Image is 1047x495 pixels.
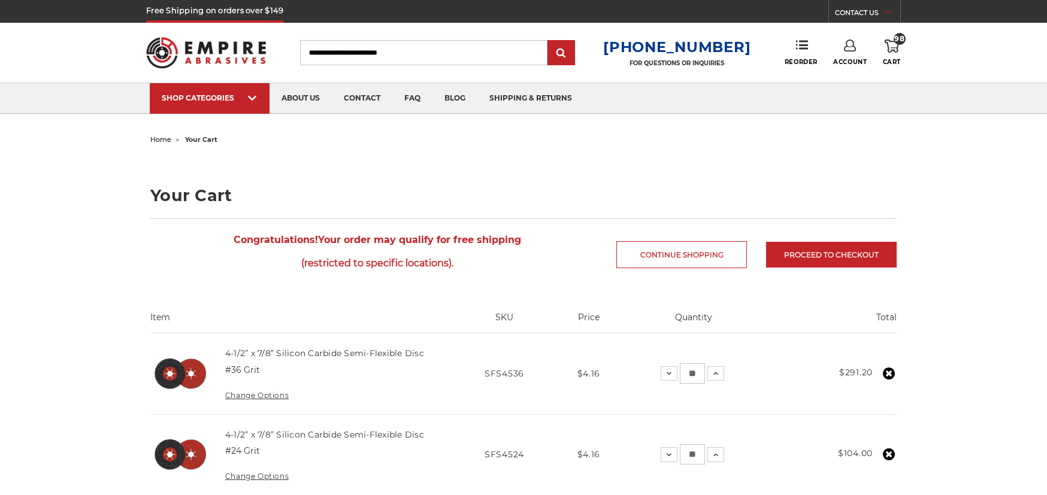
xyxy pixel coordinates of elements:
img: 4.5" x 7/8" Silicon Carbide Semi Flex Disc [150,344,210,404]
dd: #24 Grit [225,445,260,457]
h1: Your Cart [150,187,897,204]
span: Reorder [785,58,818,66]
span: (restricted to specific locations). [150,251,604,275]
a: 4-1/2” x 7/8” Silicon Carbide Semi-Flexible Disc [225,429,424,440]
img: Empire Abrasives [146,29,266,76]
a: contact [332,83,392,114]
span: SFS4524 [485,449,524,460]
span: Your order may qualify for free shipping [150,228,604,275]
strong: $291.20 [839,367,873,378]
span: 98 [894,33,906,45]
a: 4-1/2” x 7/8” Silicon Carbide Semi-Flexible Disc [225,348,424,359]
span: SFS4536 [485,368,524,379]
a: Reorder [785,40,818,65]
th: SKU [452,311,556,333]
th: Price [556,311,621,333]
span: $4.16 [577,449,601,460]
input: 4-1/2” x 7/8” Silicon Carbide Semi-Flexible Disc Quantity: [680,363,705,384]
a: faq [392,83,432,114]
p: FOR QUESTIONS OR INQUIRIES [603,59,751,67]
a: home [150,135,171,144]
a: 98 Cart [883,40,901,66]
a: CONTACT US [835,6,900,23]
span: $4.16 [577,368,601,379]
img: 4.5" x 7/8" Silicon Carbide Semi Flex Disc [150,425,210,485]
a: shipping & returns [477,83,584,114]
th: Item [150,311,452,333]
a: about us [270,83,332,114]
span: Cart [883,58,901,66]
a: blog [432,83,477,114]
th: Total [766,311,897,333]
dd: #36 Grit [225,364,260,376]
a: [PHONE_NUMBER] [603,38,751,56]
a: Change Options [225,472,289,481]
strong: $104.00 [838,448,873,458]
input: Submit [549,41,573,65]
span: Account [833,58,867,66]
span: your cart [185,135,217,144]
div: SHOP CATEGORIES [162,93,258,102]
a: Continue Shopping [616,241,747,268]
a: Proceed to checkout [766,242,897,268]
a: Change Options [225,391,289,400]
strong: Congratulations! [234,234,318,245]
th: Quantity [621,311,766,333]
input: 4-1/2” x 7/8” Silicon Carbide Semi-Flexible Disc Quantity: [680,444,705,464]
